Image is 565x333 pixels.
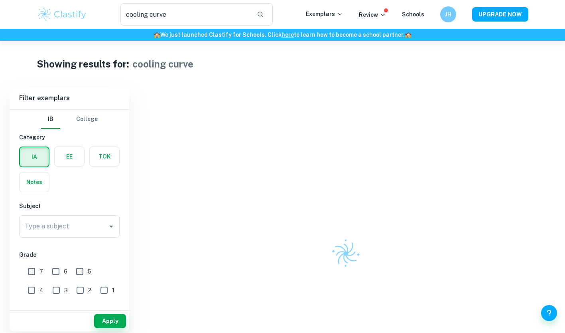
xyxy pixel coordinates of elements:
span: 6 [64,267,67,276]
span: 🏫 [154,32,160,38]
div: Filter type choice [41,110,98,129]
button: IA [20,147,49,166]
button: Apply [94,314,126,328]
span: 4 [39,286,43,295]
button: IB [41,110,60,129]
button: JH [440,6,456,22]
h6: Grade [19,250,120,259]
button: Notes [20,172,49,192]
button: College [76,110,98,129]
h1: cooling curve [132,57,193,71]
span: 2 [88,286,91,295]
img: Clastify logo [37,6,88,22]
button: TOK [90,147,119,166]
p: Review [359,10,386,19]
input: Search for any exemplars... [120,3,251,26]
button: Open [106,221,117,232]
h1: Showing results for: [37,57,129,71]
button: EE [55,147,84,166]
h6: Subject [19,202,120,210]
span: 3 [64,286,68,295]
h6: JH [443,10,453,19]
span: 7 [39,267,43,276]
span: C [91,307,94,316]
h6: We just launched Clastify for Schools. Click to learn how to become a school partner. [2,30,563,39]
span: 5 [88,267,91,276]
span: 1 [112,286,114,295]
button: Help and Feedback [541,305,557,321]
p: Exemplars [306,10,343,18]
a: here [282,32,294,38]
span: 🏫 [405,32,411,38]
h6: Filter exemplars [10,87,129,109]
button: UPGRADE NOW [472,7,528,22]
a: Schools [402,11,424,18]
span: A [40,307,44,316]
span: B [65,307,69,316]
img: Clastify logo [326,234,365,274]
h6: Category [19,133,120,142]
